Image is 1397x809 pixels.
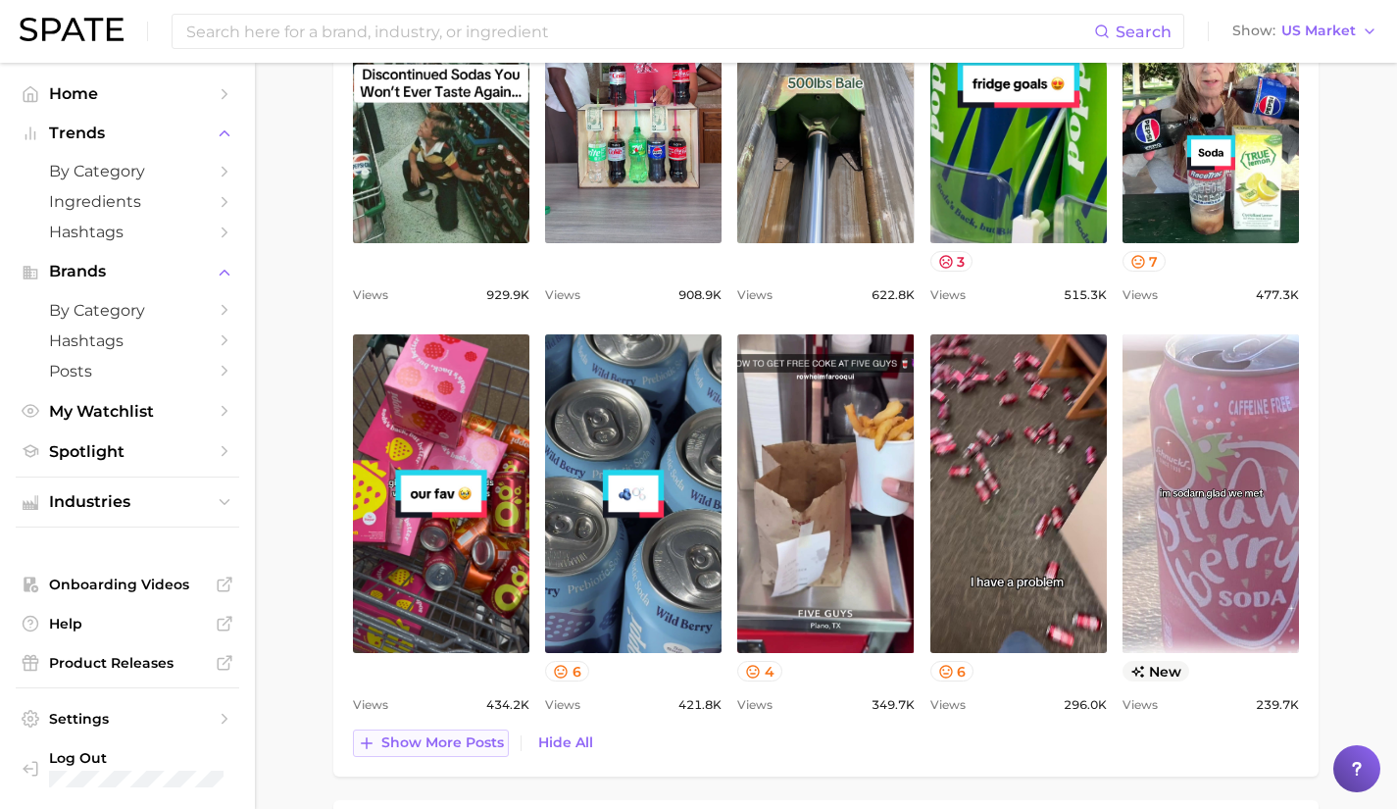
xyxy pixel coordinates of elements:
span: by Category [49,301,206,320]
a: Home [16,78,239,109]
span: 349.7k [872,693,915,717]
button: 4 [737,661,782,682]
a: Hashtags [16,326,239,356]
span: Log Out [49,749,261,767]
button: Hide All [533,730,598,756]
span: 622.8k [872,283,915,307]
a: by Category [16,295,239,326]
span: Hide All [538,734,593,751]
a: Ingredients [16,186,239,217]
button: 6 [545,661,589,682]
span: Spotlight [49,442,206,461]
button: Trends [16,119,239,148]
span: Hashtags [49,331,206,350]
span: Show more posts [381,734,504,751]
span: Views [545,283,580,307]
span: Search [1116,23,1172,41]
span: Posts [49,362,206,380]
span: 421.8k [678,693,722,717]
span: 908.9k [678,283,722,307]
span: Home [49,84,206,103]
span: 296.0k [1064,693,1107,717]
button: 6 [930,661,974,682]
a: Help [16,609,239,638]
span: Views [930,283,966,307]
span: Views [737,693,773,717]
span: 434.2k [486,693,529,717]
span: Product Releases [49,654,206,672]
a: Posts [16,356,239,386]
a: Product Releases [16,648,239,678]
span: Views [1123,283,1158,307]
span: 477.3k [1256,283,1299,307]
span: US Market [1281,25,1356,36]
span: Views [353,283,388,307]
a: Settings [16,704,239,733]
a: Hashtags [16,217,239,247]
span: Industries [49,493,206,511]
input: Search here for a brand, industry, or ingredient [184,15,1094,48]
a: My Watchlist [16,396,239,427]
span: Help [49,615,206,632]
span: Views [353,693,388,717]
span: Views [1123,693,1158,717]
span: Views [737,283,773,307]
img: SPATE [20,18,124,41]
button: ShowUS Market [1227,19,1382,44]
span: Ingredients [49,192,206,211]
span: Trends [49,125,206,142]
span: My Watchlist [49,402,206,421]
span: 515.3k [1064,283,1107,307]
a: by Category [16,156,239,186]
span: 929.9k [486,283,529,307]
span: by Category [49,162,206,180]
span: Views [930,693,966,717]
span: Hashtags [49,223,206,241]
span: Settings [49,710,206,728]
span: new [1123,661,1190,682]
button: 7 [1123,251,1167,272]
a: Log out. Currently logged in with e-mail nuria@godwinretailgroup.com. [16,743,239,793]
button: 3 [930,251,973,272]
a: Spotlight [16,436,239,467]
span: Brands [49,263,206,280]
a: Onboarding Videos [16,570,239,599]
button: Brands [16,257,239,286]
button: Show more posts [353,730,509,757]
button: Industries [16,487,239,517]
span: Onboarding Videos [49,576,206,593]
span: 239.7k [1256,693,1299,717]
span: Show [1232,25,1275,36]
span: Views [545,693,580,717]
